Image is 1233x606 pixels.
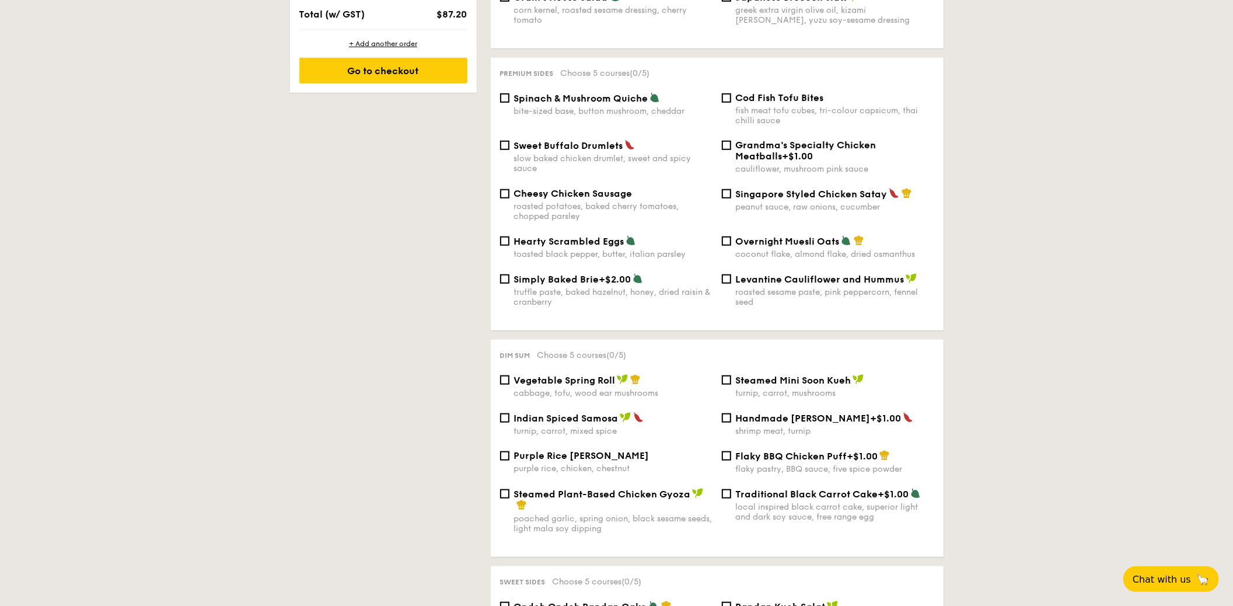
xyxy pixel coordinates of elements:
img: icon-chef-hat.a58ddaea.svg [879,450,890,461]
span: (0/5) [607,350,627,360]
div: roasted potatoes, baked cherry tomatoes, chopped parsley [514,201,712,221]
div: cabbage, tofu, wood ear mushrooms [514,388,712,398]
img: icon-chef-hat.a58ddaea.svg [854,235,864,246]
span: Handmade [PERSON_NAME] [736,413,871,424]
div: bite-sized base, button mushroom, cheddar [514,106,712,116]
input: Singapore Styled Chicken Sataypeanut sauce, raw onions, cucumber [722,189,731,198]
span: Choose 5 courses [561,68,650,78]
input: Sweet Buffalo Drumletsslow baked chicken drumlet, sweet and spicy sauce [500,141,509,150]
input: Levantine Cauliflower and Hummusroasted sesame paste, pink peppercorn, fennel seed [722,274,731,284]
span: Levantine Cauliflower and Hummus [736,274,904,285]
input: Flaky BBQ Chicken Puff+$1.00flaky pastry, BBQ sauce, five spice powder [722,451,731,461]
span: Flaky BBQ Chicken Puff [736,451,847,462]
input: Overnight Muesli Oatscoconut flake, almond flake, dried osmanthus [722,236,731,246]
input: Cheesy Chicken Sausageroasted potatoes, baked cherry tomatoes, chopped parsley [500,189,509,198]
span: +$1.00 [871,413,902,424]
input: Indian Spiced Samosaturnip, carrot, mixed spice [500,413,509,423]
span: Simply Baked Brie [514,274,599,285]
img: icon-spicy.37a8142b.svg [633,412,644,423]
span: Steamed Plant-Based Chicken Gyoza [514,489,691,500]
div: truffle paste, baked hazelnut, honey, dried raisin & cranberry [514,287,712,307]
div: poached garlic, spring onion, black sesame seeds, light mala soy dipping [514,514,712,534]
button: Chat with us🦙 [1123,566,1219,592]
input: Purple Rice [PERSON_NAME]purple rice, chicken, chestnut [500,451,509,461]
img: icon-chef-hat.a58ddaea.svg [902,188,912,198]
div: peanut sauce, raw onions, cucumber [736,202,934,212]
img: icon-vegetarian.fe4039eb.svg [633,273,643,284]
input: Simply Baked Brie+$2.00truffle paste, baked hazelnut, honey, dried raisin & cranberry [500,274,509,284]
div: turnip, carrot, mushrooms [736,388,934,398]
div: roasted sesame paste, pink peppercorn, fennel seed [736,287,934,307]
img: icon-vegan.f8ff3823.svg [692,488,704,499]
div: Go to checkout [299,58,467,83]
span: Grandma's Specialty Chicken Meatballs [736,140,876,162]
span: Sweet sides [500,578,546,586]
input: Spinach & Mushroom Quichebite-sized base, button mushroom, cheddar [500,93,509,103]
div: toasted black pepper, butter, italian parsley [514,249,712,259]
input: Handmade [PERSON_NAME]+$1.00shrimp meat, turnip [722,413,731,423]
span: Choose 5 courses [553,577,642,587]
img: icon-vegetarian.fe4039eb.svg [626,235,636,246]
span: +$1.00 [878,489,909,500]
img: icon-chef-hat.a58ddaea.svg [630,374,641,385]
div: corn kernel, roasted sesame dressing, cherry tomato [514,5,712,25]
span: Vegetable Spring Roll [514,375,616,386]
span: Hearty Scrambled Eggs [514,236,624,247]
span: Indian Spiced Samosa [514,413,619,424]
div: flaky pastry, BBQ sauce, five spice powder [736,464,934,474]
div: fish meat tofu cubes, tri-colour capsicum, thai chilli sauce [736,106,934,126]
span: Overnight Muesli Oats [736,236,840,247]
div: slow baked chicken drumlet, sweet and spicy sauce [514,154,712,173]
span: Chat with us [1133,574,1191,585]
span: Spinach & Mushroom Quiche [514,93,648,104]
img: icon-vegetarian.fe4039eb.svg [841,235,851,246]
img: icon-chef-hat.a58ddaea.svg [516,500,527,510]
span: Purple Rice [PERSON_NAME] [514,450,649,461]
div: purple rice, chicken, chestnut [514,464,712,473]
span: $87.20 [436,9,467,20]
span: Singapore Styled Chicken Satay [736,189,888,200]
input: Steamed Plant-Based Chicken Gyozapoached garlic, spring onion, black sesame seeds, light mala soy... [500,489,509,499]
span: (0/5) [622,577,642,587]
span: Premium sides [500,69,554,78]
div: + Add another order [299,39,467,48]
div: cauliflower, mushroom pink sauce [736,164,934,174]
img: icon-vegan.f8ff3823.svg [620,412,631,423]
span: 🦙 [1196,573,1210,586]
div: coconut flake, almond flake, dried osmanthus [736,249,934,259]
span: Choose 5 courses [537,350,627,360]
div: shrimp meat, turnip [736,426,934,436]
span: (0/5) [630,68,650,78]
img: icon-vegan.f8ff3823.svg [617,374,628,385]
span: Total (w/ GST) [299,9,365,20]
span: Steamed Mini Soon Kueh [736,375,851,386]
img: icon-spicy.37a8142b.svg [624,140,635,150]
input: Traditional Black Carrot Cake+$1.00local inspired black carrot cake, superior light and dark soy ... [722,489,731,499]
span: +$1.00 [847,451,878,462]
img: icon-vegetarian.fe4039eb.svg [910,488,921,499]
input: Steamed Mini Soon Kuehturnip, carrot, mushrooms [722,375,731,385]
span: Dim sum [500,351,530,360]
span: Cod Fish Tofu Bites [736,92,824,103]
input: Hearty Scrambled Eggstoasted black pepper, butter, italian parsley [500,236,509,246]
img: icon-vegan.f8ff3823.svg [853,374,864,385]
span: Traditional Black Carrot Cake [736,489,878,500]
div: local inspired black carrot cake, superior light and dark soy sauce, free range egg [736,502,934,522]
input: Cod Fish Tofu Bitesfish meat tofu cubes, tri-colour capsicum, thai chilli sauce [722,93,731,103]
input: Grandma's Specialty Chicken Meatballs+$1.00cauliflower, mushroom pink sauce [722,141,731,150]
img: icon-vegetarian.fe4039eb.svg [649,92,660,103]
span: +$1.00 [783,151,813,162]
span: Sweet Buffalo Drumlets [514,140,623,151]
img: icon-vegan.f8ff3823.svg [906,273,917,284]
input: Vegetable Spring Rollcabbage, tofu, wood ear mushrooms [500,375,509,385]
img: icon-spicy.37a8142b.svg [903,412,913,423]
span: +$2.00 [599,274,631,285]
img: icon-spicy.37a8142b.svg [889,188,899,198]
div: greek extra virgin olive oil, kizami [PERSON_NAME], yuzu soy-sesame dressing [736,5,934,25]
div: turnip, carrot, mixed spice [514,426,712,436]
span: Cheesy Chicken Sausage [514,188,633,199]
